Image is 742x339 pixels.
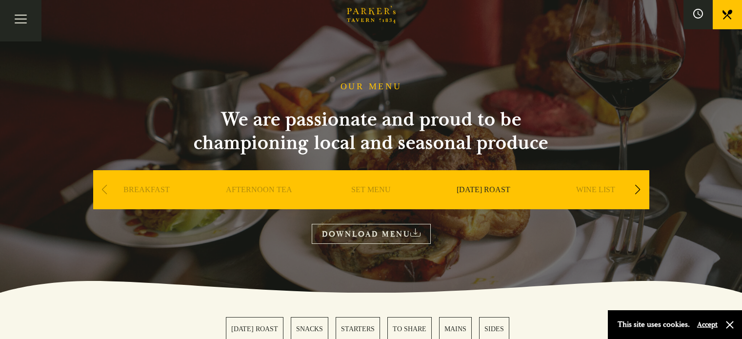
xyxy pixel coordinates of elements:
[430,170,537,239] div: 4 / 9
[123,185,170,224] a: BREAKFAST
[351,185,391,224] a: SET MENU
[725,320,735,330] button: Close and accept
[542,170,649,239] div: 5 / 9
[93,170,201,239] div: 1 / 9
[176,108,566,155] h2: We are passionate and proud to be championing local and seasonal produce
[341,81,402,92] h1: OUR MENU
[697,320,718,329] button: Accept
[618,318,690,332] p: This site uses cookies.
[312,224,431,244] a: DOWNLOAD MENU
[457,185,510,224] a: [DATE] ROAST
[98,179,111,200] div: Previous slide
[226,185,292,224] a: AFTERNOON TEA
[631,179,644,200] div: Next slide
[205,170,313,239] div: 2 / 9
[318,170,425,239] div: 3 / 9
[576,185,615,224] a: WINE LIST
